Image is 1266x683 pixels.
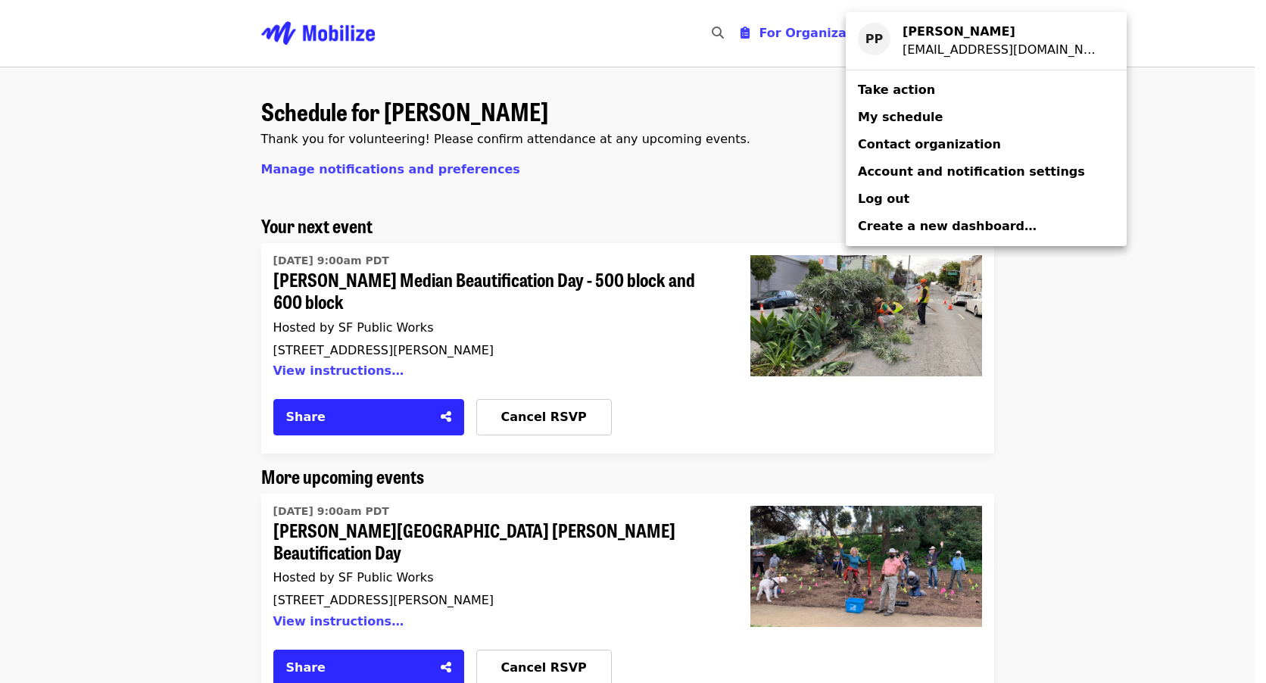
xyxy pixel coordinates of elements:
a: My schedule [846,104,1127,131]
span: Take action [858,83,935,97]
span: My schedule [858,110,943,124]
div: ppolpattana@sfwater.org [903,41,1102,59]
a: Log out [846,186,1127,213]
a: Create a new dashboard… [846,213,1127,240]
span: Create a new dashboard… [858,219,1037,233]
span: Contact organization [858,137,1001,151]
a: PP[PERSON_NAME][EMAIL_ADDRESS][DOMAIN_NAME] [846,18,1127,64]
div: PP [858,23,890,55]
a: Take action [846,76,1127,104]
span: Account and notification settings [858,164,1085,179]
span: Log out [858,192,909,206]
a: Contact organization [846,131,1127,158]
div: Patty Polpattana [903,23,1102,41]
a: Account and notification settings [846,158,1127,186]
strong: [PERSON_NAME] [903,24,1015,39]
